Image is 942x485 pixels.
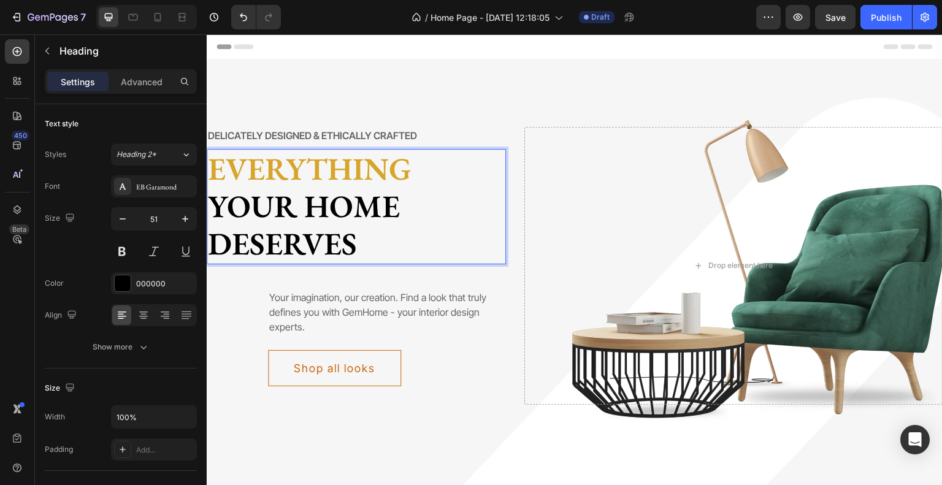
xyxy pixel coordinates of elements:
span: Draft [591,12,610,23]
span: Heading 2* [117,149,156,160]
span: Home Page - [DATE] 12:18:05 [431,11,549,24]
p: Advanced [121,75,163,88]
button: Show more [45,336,197,358]
div: Padding [45,444,73,455]
div: Drop element here [502,226,567,236]
div: Publish [871,11,902,24]
iframe: Design area [207,34,942,485]
div: Size [45,380,77,397]
div: Styles [45,149,66,160]
div: Align [45,307,79,324]
p: Heading [59,44,192,58]
div: Width [45,411,65,422]
div: Font [45,181,60,192]
button: Save [815,5,856,29]
button: Publish [860,5,912,29]
div: 000000 [136,278,194,289]
div: Show more [93,341,150,353]
button: 7 [5,5,91,29]
div: Text style [45,118,78,129]
button: Heading 2* [111,143,197,166]
div: Size [45,210,77,227]
span: / [425,11,428,24]
p: Settings [61,75,95,88]
div: Open Intercom Messenger [900,425,930,454]
div: Beta [9,224,29,234]
div: EB Garamond [136,181,194,193]
input: Auto [112,406,196,428]
div: Add... [136,445,194,456]
span: Save [825,12,846,23]
div: 450 [12,131,29,140]
p: 7 [80,10,86,25]
div: Color [45,278,64,289]
div: Undo/Redo [231,5,281,29]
